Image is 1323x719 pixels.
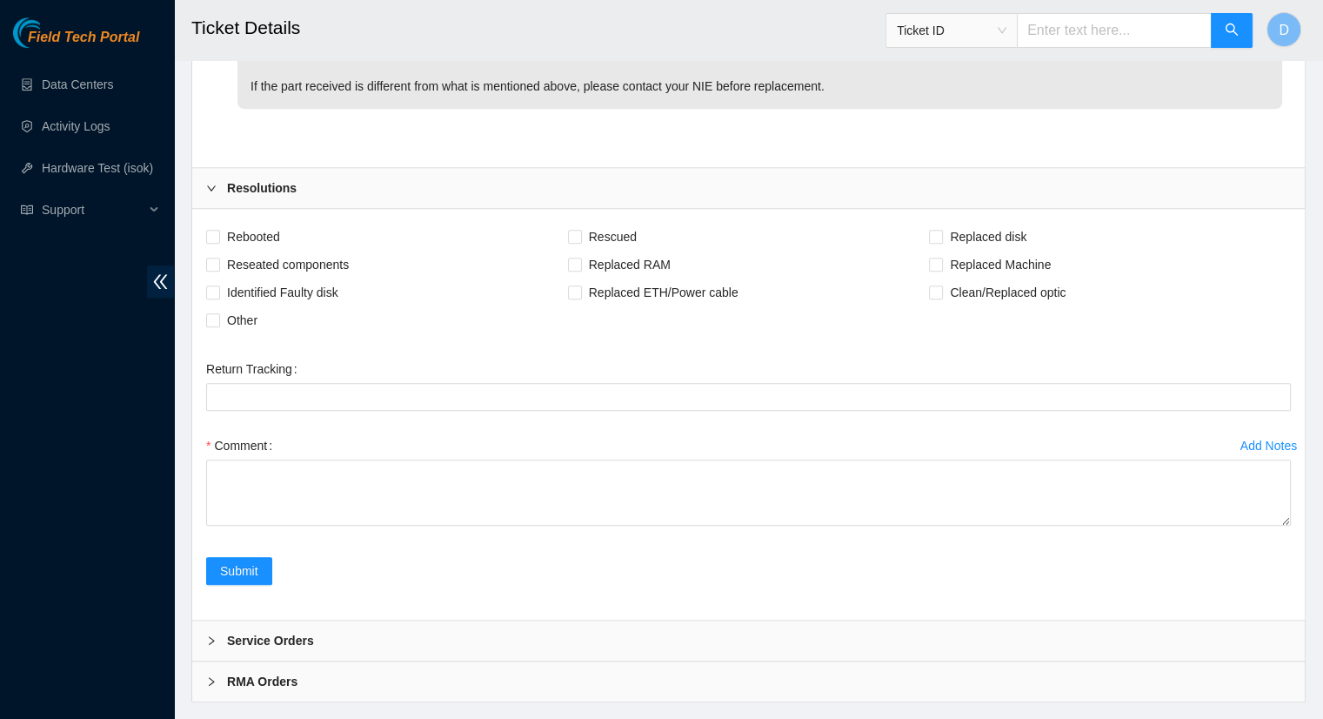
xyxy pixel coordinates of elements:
[206,635,217,646] span: right
[582,279,745,306] span: Replaced ETH/Power cable
[21,204,33,216] span: read
[13,31,139,54] a: Akamai TechnologiesField Tech Portal
[1017,13,1212,48] input: Enter text here...
[220,306,264,334] span: Other
[1266,12,1301,47] button: D
[192,168,1305,208] div: Resolutions
[220,223,287,251] span: Rebooted
[206,183,217,193] span: right
[227,672,297,691] b: RMA Orders
[42,192,144,227] span: Support
[42,161,153,175] a: Hardware Test (isok)
[28,30,139,46] span: Field Tech Portal
[1225,23,1239,39] span: search
[206,383,1291,411] input: Return Tracking
[192,662,1305,702] div: RMA Orders
[220,251,356,279] span: Reseated components
[1240,440,1297,452] div: Add Notes
[42,77,113,91] a: Data Centers
[42,119,110,133] a: Activity Logs
[192,621,1305,661] div: Service Orders
[206,432,279,460] label: Comment
[206,676,217,687] span: right
[1239,432,1298,460] button: Add Notes
[582,251,678,279] span: Replaced RAM
[582,223,644,251] span: Rescued
[206,557,272,585] button: Submit
[147,265,174,298] span: double-left
[206,460,1291,526] textarea: Comment
[1211,13,1253,48] button: search
[897,17,1006,44] span: Ticket ID
[1279,19,1289,41] span: D
[206,355,304,383] label: Return Tracking
[943,223,1033,251] span: Replaced disk
[943,251,1058,279] span: Replaced Machine
[227,178,297,198] b: Resolutions
[13,17,88,48] img: Akamai Technologies
[943,279,1072,306] span: Clean/Replaced optic
[227,631,314,650] b: Service Orders
[220,561,258,581] span: Submit
[220,279,345,306] span: Identified Faulty disk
